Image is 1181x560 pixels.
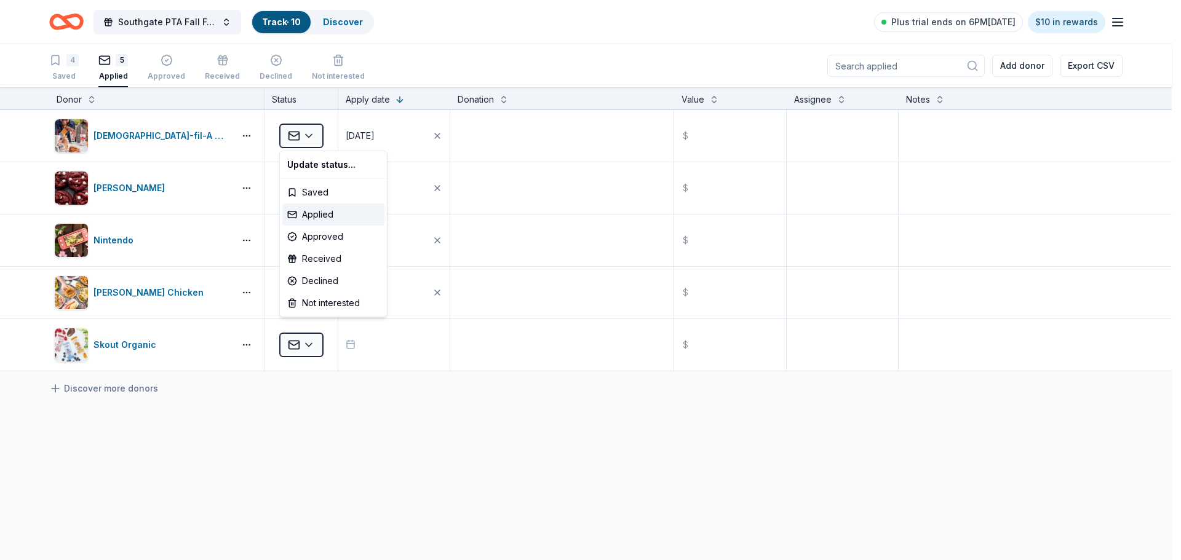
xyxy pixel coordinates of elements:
[282,248,384,270] div: Received
[282,226,384,248] div: Approved
[282,181,384,203] div: Saved
[282,292,384,314] div: Not interested
[282,203,384,226] div: Applied
[282,270,384,292] div: Declined
[282,154,384,176] div: Update status...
